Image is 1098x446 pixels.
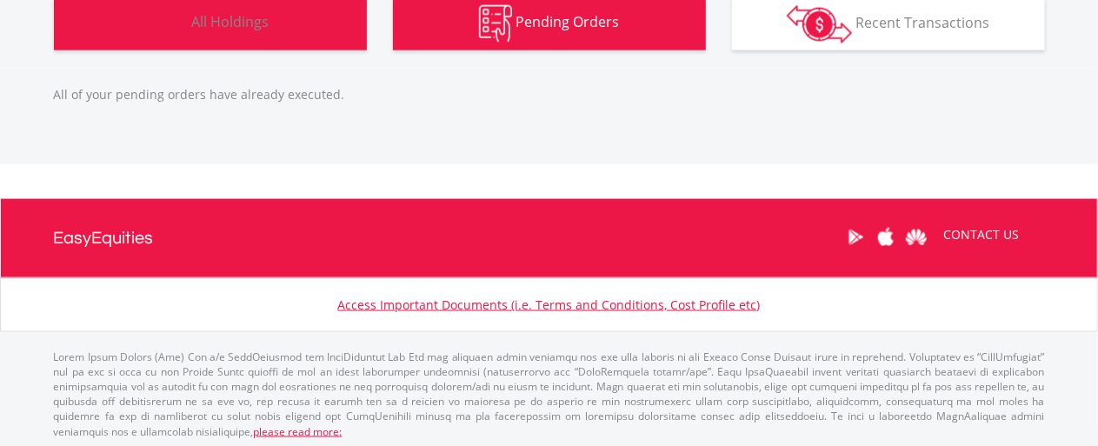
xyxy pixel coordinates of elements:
img: holdings-wht.png [151,5,189,43]
a: Apple [871,210,902,264]
p: Lorem Ipsum Dolors (Ame) Con a/e SeddOeiusmod tem InciDiduntut Lab Etd mag aliquaen admin veniamq... [54,349,1045,439]
a: CONTACT US [932,210,1032,259]
span: All Holdings [192,13,270,32]
a: EasyEquities [54,199,154,277]
a: Access Important Documents (i.e. Terms and Conditions, Cost Profile etc) [338,296,761,313]
img: transactions-zar-wht.png [787,5,852,43]
a: please read more: [254,424,343,439]
span: Recent Transactions [855,13,989,32]
span: Pending Orders [516,13,619,32]
a: Google Play [841,210,871,264]
p: All of your pending orders have already executed. [54,86,1045,103]
a: Huawei [902,210,932,264]
img: pending_instructions-wht.png [479,5,512,43]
